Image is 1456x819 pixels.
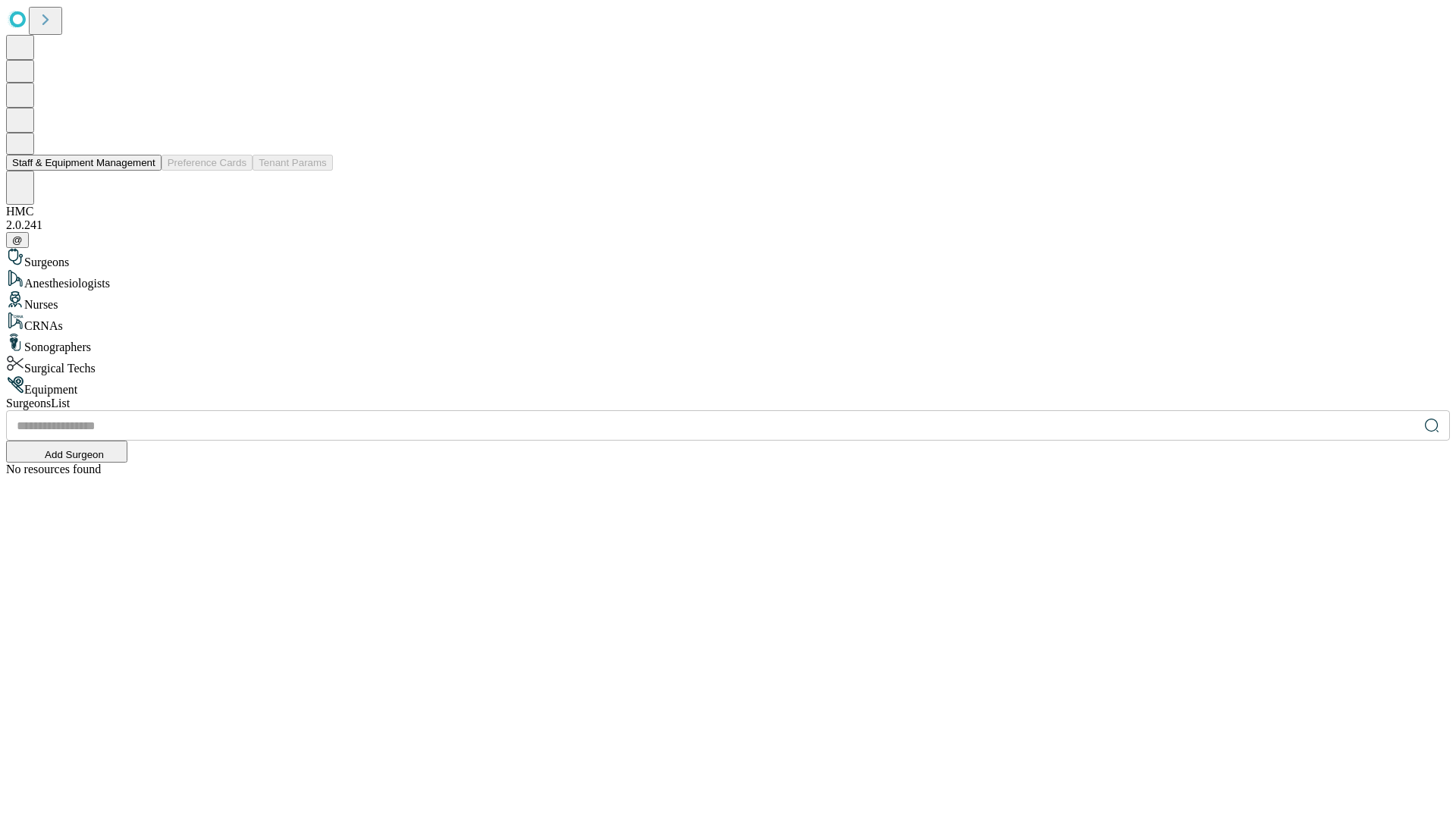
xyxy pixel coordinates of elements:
[6,441,127,463] button: Add Surgeon
[162,155,253,171] button: Preference Cards
[6,248,1450,269] div: Surgeons
[45,449,104,460] span: Add Surgeon
[6,397,1450,410] div: Surgeons List
[12,234,23,246] span: @
[6,232,29,248] button: @
[6,312,1450,333] div: CRNAs
[6,290,1450,312] div: Nurses
[6,205,1450,218] div: HMC
[6,354,1450,375] div: Surgical Techs
[6,375,1450,397] div: Equipment
[253,155,333,171] button: Tenant Params
[6,269,1450,290] div: Anesthesiologists
[6,218,1450,232] div: 2.0.241
[6,333,1450,354] div: Sonographers
[6,463,1450,476] div: No resources found
[6,155,162,171] button: Staff & Equipment Management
